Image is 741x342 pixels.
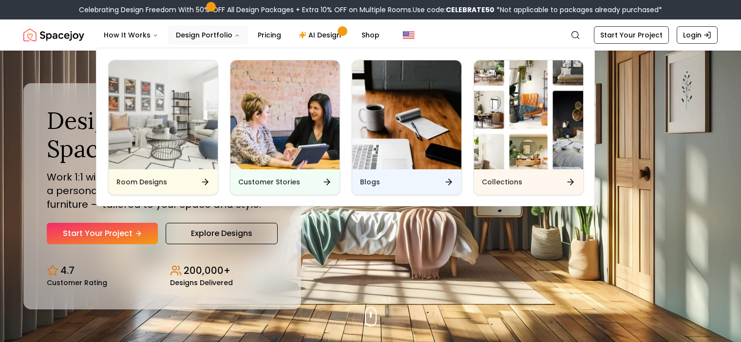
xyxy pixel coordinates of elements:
h6: Customer Stories [238,177,300,187]
img: Spacejoy Logo [23,25,84,45]
b: CELEBRATE50 [446,5,494,15]
small: Customer Rating [47,279,107,286]
a: Pricing [250,25,289,45]
h6: Blogs [360,177,380,187]
img: Customer Stories [230,60,340,169]
div: Design Portfolio [96,48,595,207]
a: Start Your Project [47,223,158,244]
a: BlogsBlogs [352,60,462,195]
a: CollectionsCollections [474,60,584,195]
h1: Design Your Dream Space Online [47,107,278,162]
button: How It Works [96,25,166,45]
a: Start Your Project [594,26,669,44]
nav: Global [23,19,718,51]
div: Design stats [47,256,278,286]
nav: Main [96,25,387,45]
img: Collections [474,60,583,169]
span: Use code: [413,5,494,15]
a: Spacejoy [23,25,84,45]
h6: Room Designs [116,177,167,187]
img: Blogs [352,60,461,169]
img: Room Designs [109,60,218,169]
small: Designs Delivered [170,279,233,286]
a: Explore Designs [166,223,278,244]
a: Login [677,26,718,44]
a: Shop [354,25,387,45]
a: Room DesignsRoom Designs [108,60,218,195]
p: Work 1:1 with expert interior designers to create a personalized design, complete with curated fu... [47,170,278,211]
a: Customer StoriesCustomer Stories [230,60,340,195]
p: 200,000+ [184,264,230,277]
span: *Not applicable to packages already purchased* [494,5,662,15]
p: 4.7 [60,264,75,277]
h6: Collections [482,177,522,187]
a: AI Design [291,25,352,45]
button: Design Portfolio [168,25,248,45]
img: United States [403,29,415,41]
div: Celebrating Design Freedom With 50% OFF All Design Packages + Extra 10% OFF on Multiple Rooms. [79,5,662,15]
